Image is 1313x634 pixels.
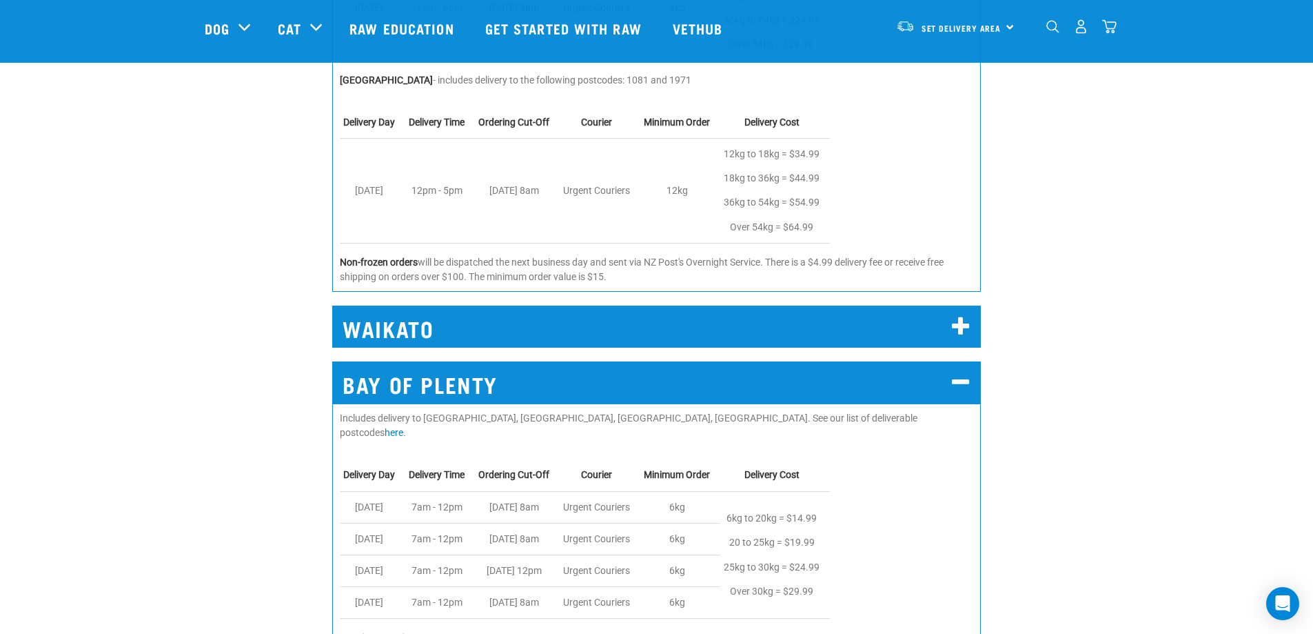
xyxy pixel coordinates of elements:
[385,427,403,438] a: here
[409,469,465,480] strong: Delivery Time
[405,523,475,555] td: 7am - 12pm
[640,555,720,587] td: 6kg
[744,117,800,128] strong: Delivery Cost
[560,555,640,587] td: Urgent Couriers
[1266,587,1299,620] div: Open Intercom Messenger
[343,117,395,128] strong: Delivery Day
[340,257,418,268] strong: Non-frozen orders
[478,469,549,480] strong: Ordering Cut-Off
[340,411,973,440] p: Includes delivery to [GEOGRAPHIC_DATA], [GEOGRAPHIC_DATA], [GEOGRAPHIC_DATA], [GEOGRAPHIC_DATA]. ...
[644,469,710,480] strong: Minimum Order
[724,142,820,239] p: 12kg to 18kg = $34.99 18kg to 36kg = $44.99 36kg to 54kg = $54.99 Over 54kg = $64.99
[644,117,710,128] strong: Minimum Order
[640,491,720,523] td: 6kg
[332,306,981,348] h2: WAIKATO
[1102,19,1117,34] img: home-icon@2x.png
[340,587,405,619] td: [DATE]
[744,469,800,480] strong: Delivery Cost
[581,469,612,480] strong: Courier
[340,73,973,88] p: - includes delivery to the following postcodes: 1081 and 1971
[332,361,981,404] h2: BAY OF PLENTY
[724,506,820,604] p: 6kg to 20kg = $14.99 20 to 25kg = $19.99 25kg to 30kg = $24.99 Over 30kg = $29.99
[560,139,640,244] td: Urgent Couriers
[640,587,720,619] td: 6kg
[340,139,405,244] td: [DATE]
[1074,19,1088,34] img: user.png
[278,18,301,39] a: Cat
[340,491,405,523] td: [DATE]
[478,117,549,128] strong: Ordering Cut-Off
[560,491,640,523] td: Urgent Couriers
[659,1,740,56] a: Vethub
[405,139,475,244] td: 12pm - 5pm
[475,491,560,523] td: [DATE] 8am
[405,587,475,619] td: 7am - 12pm
[409,117,465,128] strong: Delivery Time
[475,523,560,555] td: [DATE] 8am
[640,139,720,244] td: 12kg
[340,75,433,86] strong: [GEOGRAPHIC_DATA]
[340,523,405,555] td: [DATE]
[405,491,475,523] td: 7am - 12pm
[640,523,720,555] td: 6kg
[475,587,560,619] td: [DATE] 8am
[475,139,560,244] td: [DATE] 8am
[340,555,405,587] td: [DATE]
[343,469,395,480] strong: Delivery Day
[1046,20,1059,33] img: home-icon-1@2x.png
[560,523,640,555] td: Urgent Couriers
[471,1,659,56] a: Get started with Raw
[896,20,915,32] img: van-moving.png
[205,18,230,39] a: Dog
[475,555,560,587] td: [DATE] 12pm
[405,555,475,587] td: 7am - 12pm
[560,587,640,619] td: Urgent Couriers
[336,1,471,56] a: Raw Education
[922,26,1001,30] span: Set Delivery Area
[581,117,612,128] strong: Courier
[340,255,973,284] p: will be dispatched the next business day and sent via NZ Post's Overnight Service. There is a $4....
